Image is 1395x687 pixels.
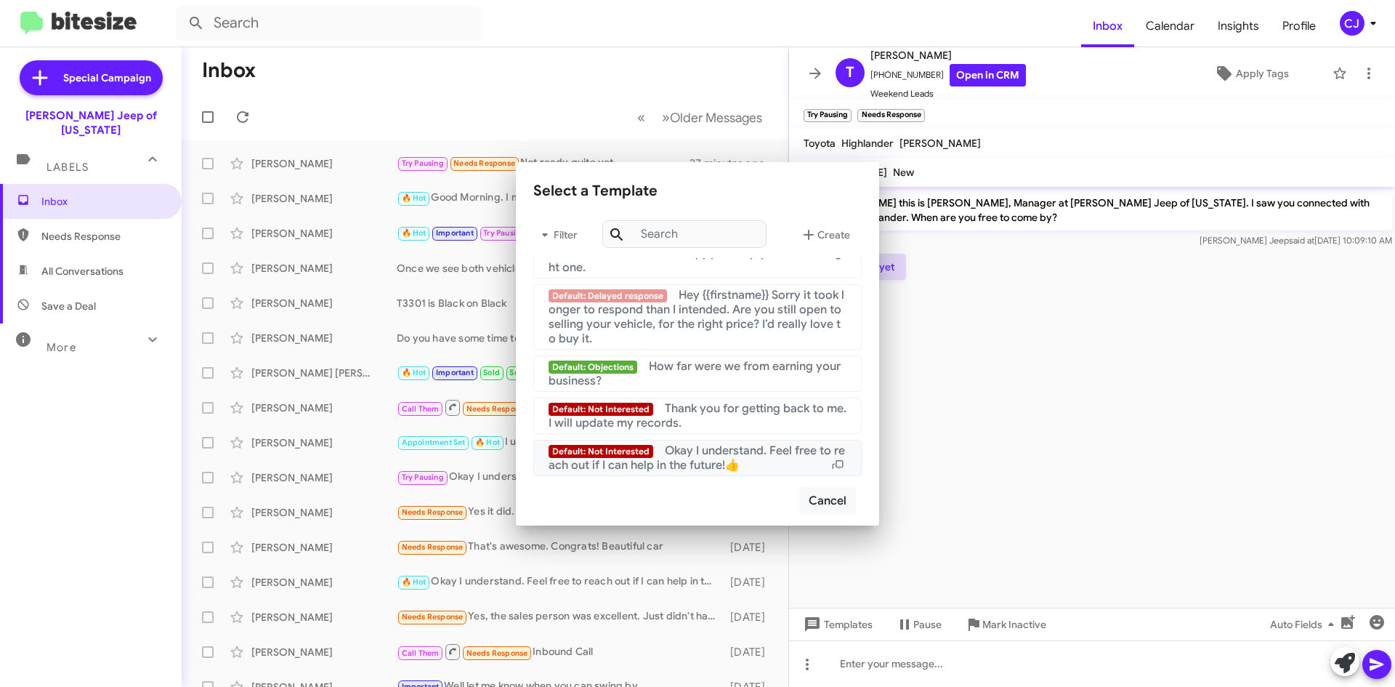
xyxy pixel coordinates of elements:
div: [PERSON_NAME] [251,331,397,345]
div: Okay I understand. Feel free to reach out if I can help in the future!👍 [397,574,723,590]
span: Calendar [1134,5,1206,47]
span: Default: Not Interested [549,403,653,416]
span: Default: Objections [549,361,637,374]
span: Auto Fields [1270,611,1340,638]
span: Sold [483,368,500,377]
div: [PERSON_NAME] [251,261,397,276]
span: Apply Tags [1236,60,1289,87]
span: Special Campaign [63,71,151,85]
span: Appointment Set [402,438,466,447]
div: Not ready quite yet [397,155,690,172]
span: 🔥 Hot [402,577,426,587]
span: All Conversations [41,264,124,278]
span: [PERSON_NAME] [899,137,981,150]
span: Filter [533,222,580,248]
span: T [846,61,854,84]
div: I understand. I was in a US bank lease before and it was not the best experiance to say the least... [397,434,723,451]
div: [PERSON_NAME] [251,226,397,241]
div: Okay I understand. Feel free to reach out if I can help in the future!👍 [397,469,723,486]
span: Inbox [41,194,165,209]
p: Hi [PERSON_NAME] this is [PERSON_NAME], Manager at [PERSON_NAME] Jeep of [US_STATE]. I saw you co... [792,190,1392,230]
span: Try Pausing [402,158,444,168]
small: Try Pausing [804,109,852,122]
div: Good Morning. I missed you [DATE]. Did you want to reschedule? [397,190,705,206]
div: Fair enough. We will see you then. [397,225,705,241]
span: Insights [1206,5,1271,47]
div: [PERSON_NAME] [251,540,397,555]
span: Toyota [804,137,836,150]
div: Select a Template [533,180,862,203]
span: New [893,166,914,179]
span: Hey {{firstname}} Sorry it took longer to respond than I intended. Are you still open to selling ... [549,288,844,346]
div: Yes, the sales person was excellent. Just didn't have the right car. [397,608,723,625]
nav: Page navigation example [629,103,771,132]
a: Open in CRM [950,64,1026,87]
button: Cancel [799,487,856,515]
div: [PERSON_NAME] [251,645,397,659]
div: [DATE] [723,540,777,555]
div: [PERSON_NAME] [251,470,397,485]
div: [DATE] [723,645,777,659]
div: [PERSON_NAME] [251,575,397,590]
span: Pause [913,611,942,638]
span: 🔥 Hot [475,438,500,447]
span: Create [800,222,850,248]
span: Weekend Leads [870,87,1026,101]
div: CJ [1340,11,1364,36]
span: [PERSON_NAME] [870,47,1026,64]
button: Previous [628,103,654,132]
span: 🔥 Hot [402,368,426,377]
div: Do you have some time to swing by with the car? I only need about 10-20 minutes to give you our b... [397,331,723,345]
input: Search [602,220,767,248]
button: Filter [533,217,580,252]
div: [PERSON_NAME] [PERSON_NAME] [251,366,397,380]
div: Inbound Call [397,643,723,661]
div: Once we see both vehicles we can see where you're at and take it from there. Im sure it will all ... [397,261,705,276]
span: Needs Response [466,404,528,414]
span: Default: Delayed response [549,289,667,302]
div: [DATE] [723,575,777,590]
div: Yes it did. [PERSON_NAME] was Great. My fiance making final decision & she Not a quick buyer . We... [397,504,723,521]
span: Needs Response [453,158,515,168]
h1: Inbox [202,59,256,82]
div: That's awesome. Congrats! Beautiful car [397,539,723,555]
div: [DATE] [723,610,777,624]
span: More [46,341,76,354]
span: Default: Not Interested [549,445,653,458]
span: Needs Response [402,542,464,552]
span: Profile [1271,5,1327,47]
div: Inbound Call [397,398,723,417]
button: Create [788,217,862,252]
span: [PHONE_NUMBER] [870,64,1026,87]
span: Needs Response [466,648,528,658]
div: T3301 is Black on Black [397,296,723,310]
span: Needs Response [41,229,165,244]
div: [PERSON_NAME] [251,435,397,450]
span: Inbox [1081,5,1134,47]
span: How far were we from earning your business? [549,359,841,388]
div: [PERSON_NAME] [251,610,397,624]
span: « [637,108,645,126]
span: 🔥 Hot [402,228,426,238]
div: [PERSON_NAME] [251,505,397,520]
span: [PERSON_NAME] Jeep [DATE] 10:09:10 AM [1200,235,1392,246]
span: said at [1289,235,1314,246]
span: Try Pausing [483,228,525,238]
span: Thank you for getting back to me. I will update my records. [549,401,846,430]
span: Sold Verified [509,368,557,377]
span: Okay I understand. Feel free to reach out if I can help in the future!👍 [549,443,845,473]
span: Important [436,368,474,377]
div: [PERSON_NAME] [251,191,397,206]
span: Mark Inactive [982,611,1046,638]
span: Highlander [841,137,894,150]
div: 27 minutes ago [690,156,777,171]
span: Needs Response [402,507,464,517]
div: [PERSON_NAME] [251,296,397,310]
div: [PERSON_NAME] [251,401,397,415]
span: 🔥 Hot [402,193,426,203]
div: Hey [PERSON_NAME]. It will be paid off asap. Once your deal funds we overnight the payoff. Totall... [397,364,723,381]
span: Labels [46,161,89,174]
span: Important [436,228,474,238]
span: Needs Response [402,612,464,622]
button: Next [653,103,771,132]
